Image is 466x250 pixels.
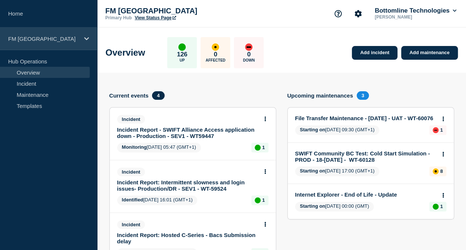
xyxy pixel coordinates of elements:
p: FM [GEOGRAPHIC_DATA] [105,7,254,15]
p: 8 [440,168,443,174]
p: FM [GEOGRAPHIC_DATA] [8,36,79,42]
h4: Upcoming maintenances [287,92,353,99]
div: up [178,43,186,51]
div: down [433,127,439,133]
span: Starting on [300,203,325,209]
p: 126 [177,51,187,58]
a: SWIFT Community BC Test: Cold Start Simulation - PROD - 18-[DATE] - WT-60128 [295,150,436,163]
span: [DATE] 17:00 (GMT+1) [295,167,380,176]
p: 1 [262,145,265,150]
span: [DATE] 05:47 (GMT+1) [117,143,201,152]
div: up [255,145,261,151]
span: Incident [117,115,145,124]
a: Add incident [352,46,397,60]
span: [DATE] 16:01 (GMT+1) [117,195,198,205]
span: Identified [122,197,143,203]
a: Incident Report: Hosted C-Series - Bacs Submission delay [117,232,258,244]
a: File Transfer Maintenance - [DATE] - UAT - WT-60076 [295,115,436,121]
div: up [433,204,439,210]
button: Bottomline Technologies [373,7,458,14]
button: Account settings [350,6,366,22]
h1: Overview [106,47,145,58]
div: up [255,197,261,203]
span: 3 [357,91,369,100]
a: Incident Report - SWIFT Alliance Access application down - Production - SEV1 - WT59447 [117,126,258,139]
p: Affected [206,58,225,62]
div: affected [433,168,439,174]
h4: Current events [109,92,149,99]
p: 0 [247,51,251,58]
a: Internet Explorer - End of Life - Update [295,191,436,198]
a: Add maintenance [401,46,457,60]
p: [PERSON_NAME] [373,14,450,20]
span: [DATE] 09:30 (GMT+1) [295,125,380,135]
p: 1 [262,197,265,203]
span: [DATE] 00:00 (GMT) [295,202,374,211]
span: Starting on [300,168,325,174]
span: Incident [117,168,145,176]
p: Up [179,58,185,62]
a: Incident Report: Intermittent slowness and login issues- Production/DR - SEV1 - WT-59524 [117,179,258,192]
div: down [245,43,252,51]
p: 0 [214,51,217,58]
a: View Status Page [135,15,176,20]
button: Support [330,6,346,22]
span: 4 [152,91,164,100]
p: Down [243,58,255,62]
p: Primary Hub [105,15,132,20]
p: 1 [440,204,443,209]
span: Starting on [300,127,325,132]
span: Monitoring [122,144,147,150]
p: 1 [440,127,443,133]
div: affected [212,43,219,51]
span: Incident [117,220,145,229]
